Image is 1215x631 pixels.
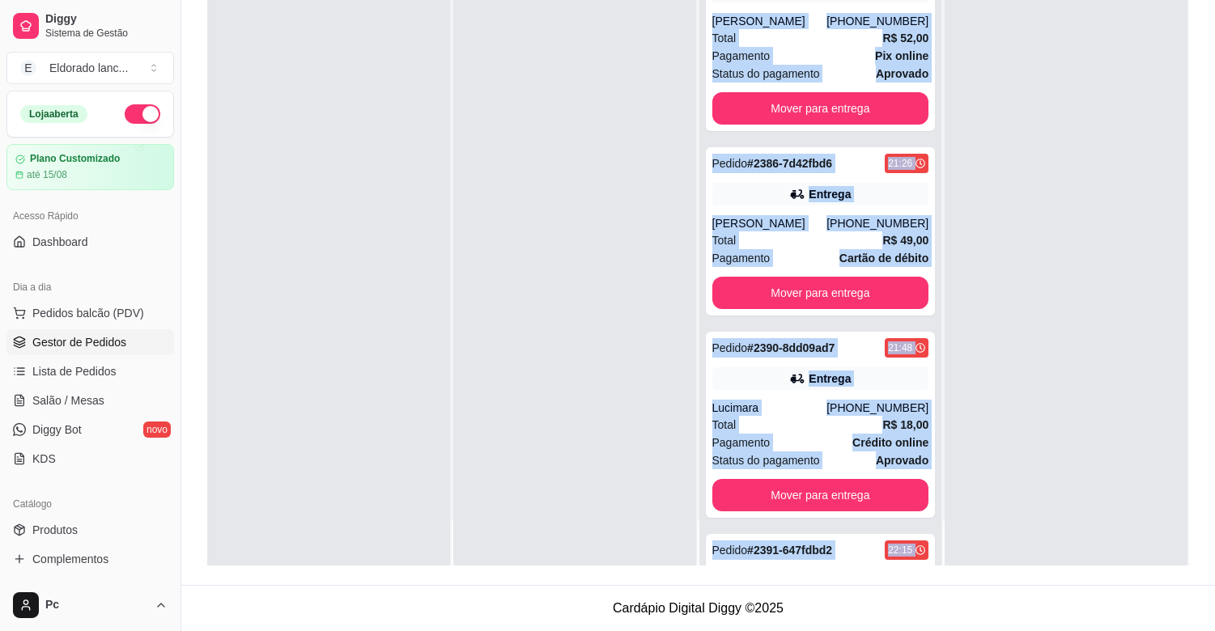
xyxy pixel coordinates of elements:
[826,215,928,231] div: [PHONE_NUMBER]
[32,363,117,379] span: Lista de Pedidos
[882,234,928,247] strong: R$ 49,00
[45,598,148,612] span: Pc
[712,451,820,469] span: Status do pagamento
[6,52,174,84] button: Select a team
[712,434,771,451] span: Pagamento
[6,446,174,472] a: KDS
[6,387,174,413] a: Salão / Mesas
[32,421,82,438] span: Diggy Bot
[712,544,748,557] span: Pedido
[747,544,832,557] strong: # 2391-647fdbd2
[45,12,168,27] span: Diggy
[882,418,928,431] strong: R$ 18,00
[32,305,144,321] span: Pedidos balcão (PDV)
[712,249,771,267] span: Pagamento
[45,27,168,40] span: Sistema de Gestão
[712,215,827,231] div: [PERSON_NAME]
[747,157,832,170] strong: # 2386-7d42fbd6
[32,522,78,538] span: Produtos
[875,49,928,62] strong: Pix online
[6,274,174,300] div: Dia a dia
[712,277,929,309] button: Mover para entrega
[712,29,737,47] span: Total
[6,358,174,384] a: Lista de Pedidos
[20,105,87,123] div: Loja aberta
[888,544,912,557] div: 22:15
[32,234,88,250] span: Dashboard
[712,92,929,125] button: Mover para entrega
[888,157,912,170] div: 21:26
[6,6,174,45] a: DiggySistema de Gestão
[49,60,128,76] div: Eldorado lanc ...
[712,65,820,83] span: Status do pagamento
[32,551,108,567] span: Complementos
[882,32,928,44] strong: R$ 52,00
[712,479,929,511] button: Mover para entrega
[6,329,174,355] a: Gestor de Pedidos
[839,252,928,265] strong: Cartão de débito
[6,491,174,517] div: Catálogo
[712,416,737,434] span: Total
[809,371,851,387] div: Entrega
[6,203,174,229] div: Acesso Rápido
[712,400,827,416] div: Lucimara
[30,153,120,165] article: Plano Customizado
[6,229,174,255] a: Dashboard
[826,400,928,416] div: [PHONE_NUMBER]
[809,186,851,202] div: Entrega
[32,451,56,467] span: KDS
[712,231,737,249] span: Total
[712,13,827,29] div: [PERSON_NAME]
[852,436,928,449] strong: Crédito online
[181,585,1215,631] footer: Cardápio Digital Diggy © 2025
[125,104,160,124] button: Alterar Status
[876,454,928,467] strong: aprovado
[6,586,174,625] button: Pc
[712,47,771,65] span: Pagamento
[20,60,36,76] span: E
[712,157,748,170] span: Pedido
[826,13,928,29] div: [PHONE_NUMBER]
[6,300,174,326] button: Pedidos balcão (PDV)
[6,417,174,443] a: Diggy Botnovo
[32,334,126,350] span: Gestor de Pedidos
[712,341,748,354] span: Pedido
[6,517,174,543] a: Produtos
[6,546,174,572] a: Complementos
[32,392,104,409] span: Salão / Mesas
[747,341,835,354] strong: # 2390-8dd09ad7
[27,168,67,181] article: até 15/08
[6,144,174,190] a: Plano Customizadoaté 15/08
[888,341,912,354] div: 21:48
[876,67,928,80] strong: aprovado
